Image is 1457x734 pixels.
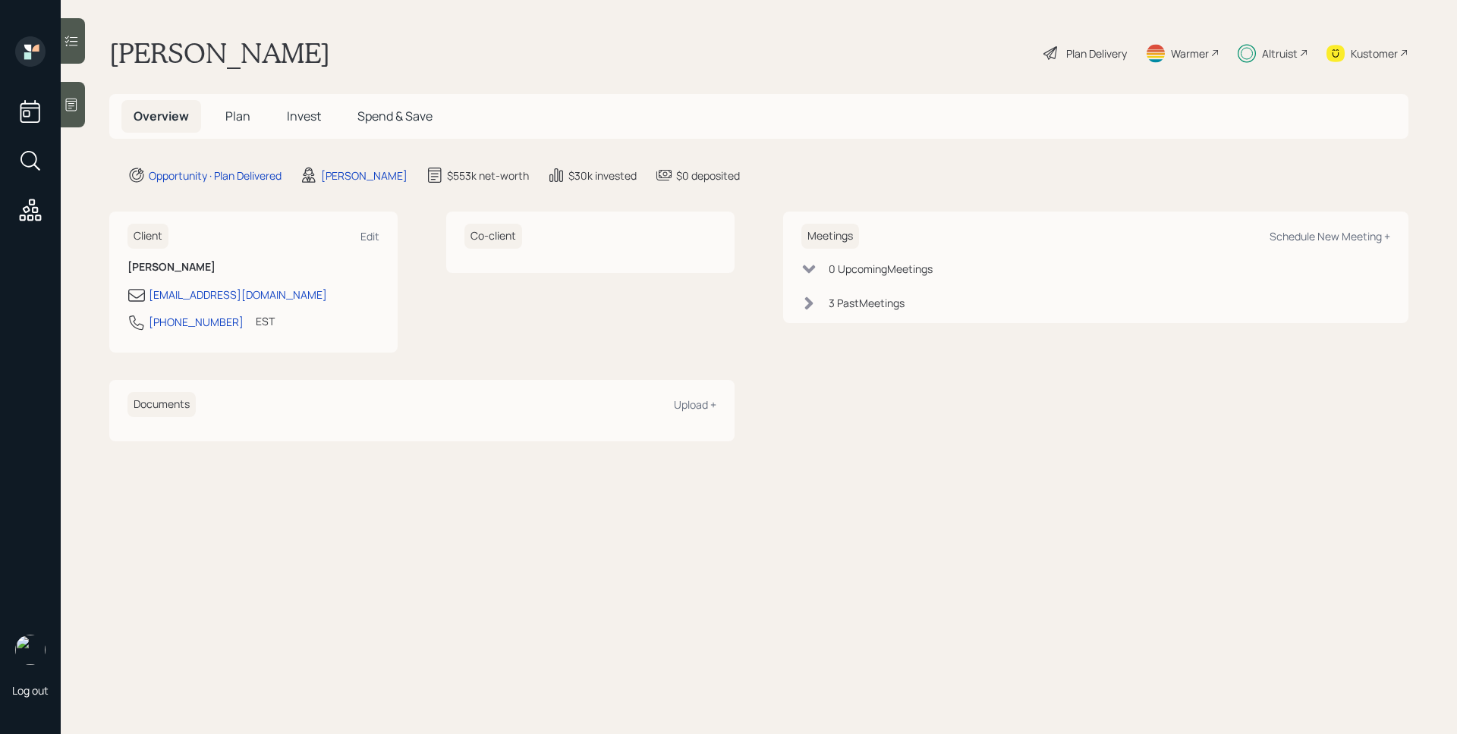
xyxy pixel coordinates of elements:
div: EST [256,313,275,329]
h1: [PERSON_NAME] [109,36,330,70]
div: Schedule New Meeting + [1270,229,1390,243]
div: $30k invested [568,168,637,183]
div: Kustomer [1351,45,1398,61]
img: james-distasi-headshot.png [15,635,46,665]
span: Overview [134,108,189,124]
div: Plan Delivery [1066,45,1127,61]
h6: Co-client [464,224,522,249]
span: Invest [287,108,321,124]
div: $0 deposited [676,168,740,183]
div: Upload + [674,397,716,412]
h6: [PERSON_NAME] [127,261,379,274]
div: Edit [360,229,379,243]
div: 0 Upcoming Meeting s [829,261,933,277]
h6: Client [127,224,168,249]
div: [EMAIL_ADDRESS][DOMAIN_NAME] [149,287,327,303]
span: Spend & Save [357,108,433,124]
h6: Documents [127,392,196,417]
div: $553k net-worth [447,168,529,183]
div: 3 Past Meeting s [829,295,905,311]
div: [PERSON_NAME] [321,168,408,183]
div: Altruist [1262,45,1298,61]
div: [PHONE_NUMBER] [149,314,244,330]
h6: Meetings [801,224,859,249]
div: Warmer [1171,45,1209,61]
div: Opportunity · Plan Delivered [149,168,282,183]
div: Log out [12,683,49,698]
span: Plan [225,108,250,124]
